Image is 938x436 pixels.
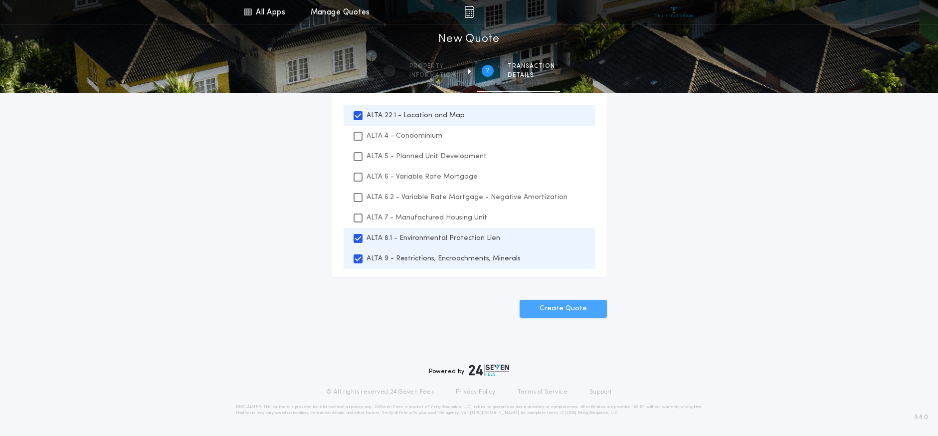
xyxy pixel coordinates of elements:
[332,97,607,277] ul: Select Endorsements
[469,364,510,376] img: logo
[464,6,474,18] img: img
[508,62,555,70] span: Transaction
[236,404,703,416] p: DISCLAIMER: This estimate is provided for informational purposes only. 24|Seven Fees, a product o...
[367,253,521,264] p: ALTA 9 - Restrictions, Encroachments, Minerals
[367,192,567,203] p: ALTA 6.2 - Variable Rate Mortgage - Negative Amortization
[470,411,519,415] a: [URL][DOMAIN_NAME]
[456,388,496,396] a: Privacy Policy
[367,213,487,223] p: ALTA 7 - Manufactured Housing Unit
[409,71,456,79] span: information
[518,388,567,396] a: Terms of Service
[367,131,442,141] p: ALTA 4 - Condominium
[589,388,612,396] a: Support
[409,62,456,70] span: Property
[367,110,465,121] p: ALTA 22.1 - Location and Map
[655,7,693,17] img: vs-icon
[520,300,607,318] button: Create Quote
[486,67,489,75] h2: 2
[915,413,928,422] span: 3.8.0
[326,388,434,396] p: © All rights reserved. 24|Seven Fees
[367,151,487,162] p: ALTA 5 - Planned Unit Development
[367,233,500,243] p: ALTA 8.1 - Environmental Protection Lien
[367,172,478,182] p: ALTA 6 - Variable Rate Mortgage
[508,71,555,79] span: details
[438,31,499,47] h1: New Quote
[429,364,510,376] div: Powered by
